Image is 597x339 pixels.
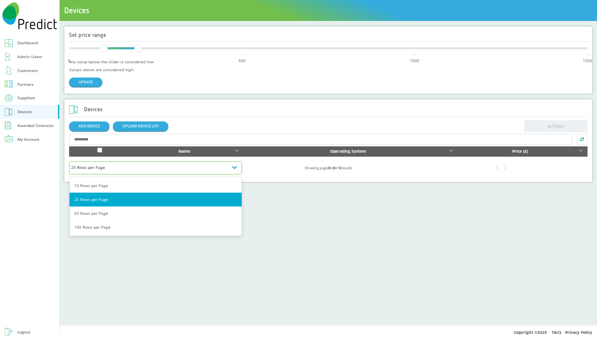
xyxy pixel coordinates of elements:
[69,105,103,114] h2: Devices
[17,122,54,129] div: Awarded Contracts
[69,193,242,206] div: 25 Rows per Page
[552,330,561,335] a: T&Cs
[69,32,106,38] h2: Set price range
[17,94,35,102] div: Suppliers
[60,325,597,339] div: Copyright © 2025
[69,121,109,131] a: ADD DEVICE
[4,57,134,64] div: 0
[69,179,242,193] div: 10 Rows per Page
[350,57,479,64] div: 1000
[17,328,30,336] div: Logout
[17,81,34,88] div: Partners
[328,165,330,170] b: 0
[69,206,242,220] div: 50 Rows per Page
[177,57,307,64] div: 500
[242,164,415,172] div: Showing page to of results
[248,148,447,155] div: Operating System
[71,164,240,172] div: 25 Rows per Page
[69,58,588,66] div: Any value below the slider is considered low
[17,53,42,61] div: Admin Users
[17,39,38,47] div: Dashboard
[113,121,168,131] a: UPLOAD DEVICE LIST
[17,108,32,116] div: Devices
[2,2,57,29] img: Predict Mobile
[135,148,233,155] div: Name
[69,220,242,234] div: 100 Rows per Page
[69,66,588,74] div: Values above are considered high
[17,67,38,74] div: Customers
[339,165,341,170] b: 0
[462,148,577,155] div: Price (£)
[565,330,592,335] a: Privacy Policy
[17,136,39,143] div: My Account
[333,165,335,170] b: 0
[69,78,102,87] button: UPDATE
